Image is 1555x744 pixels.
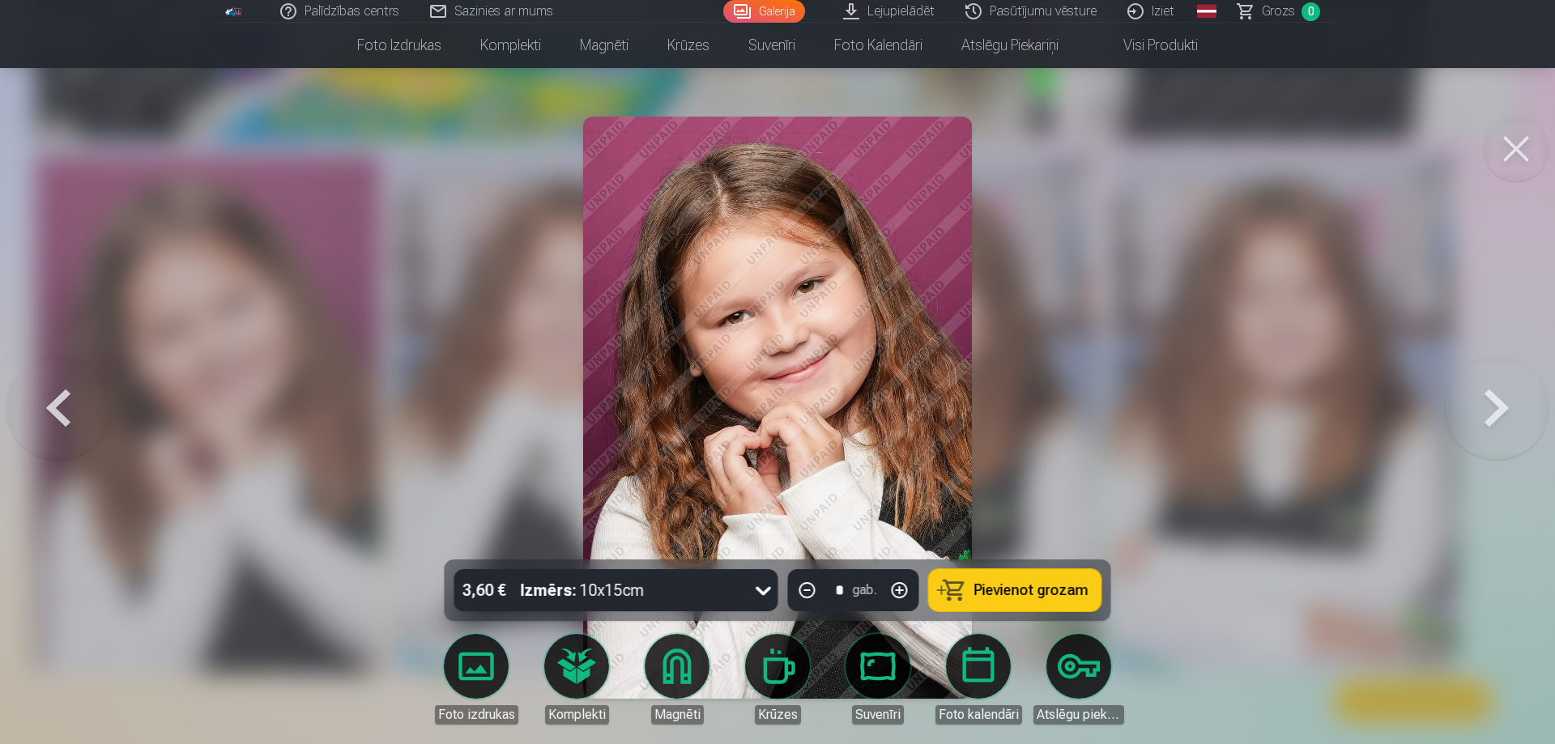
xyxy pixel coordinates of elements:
a: Magnēti [560,23,648,68]
button: Pievienot grozam [929,569,1101,611]
a: Visi produkti [1078,23,1217,68]
strong: Izmērs : [521,579,577,602]
span: Pievienot grozam [974,583,1088,597]
a: Komplekti [461,23,560,68]
a: Foto kalendāri [815,23,942,68]
span: 0 [1302,2,1320,21]
a: Suvenīri [729,23,815,68]
img: /fa1 [225,6,243,16]
a: Atslēgu piekariņi [942,23,1078,68]
a: Foto izdrukas [338,23,461,68]
div: gab. [853,580,877,600]
div: 3,60 € [454,569,514,611]
div: 10x15cm [521,569,645,611]
a: Krūzes [648,23,729,68]
span: Grozs [1262,2,1295,21]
